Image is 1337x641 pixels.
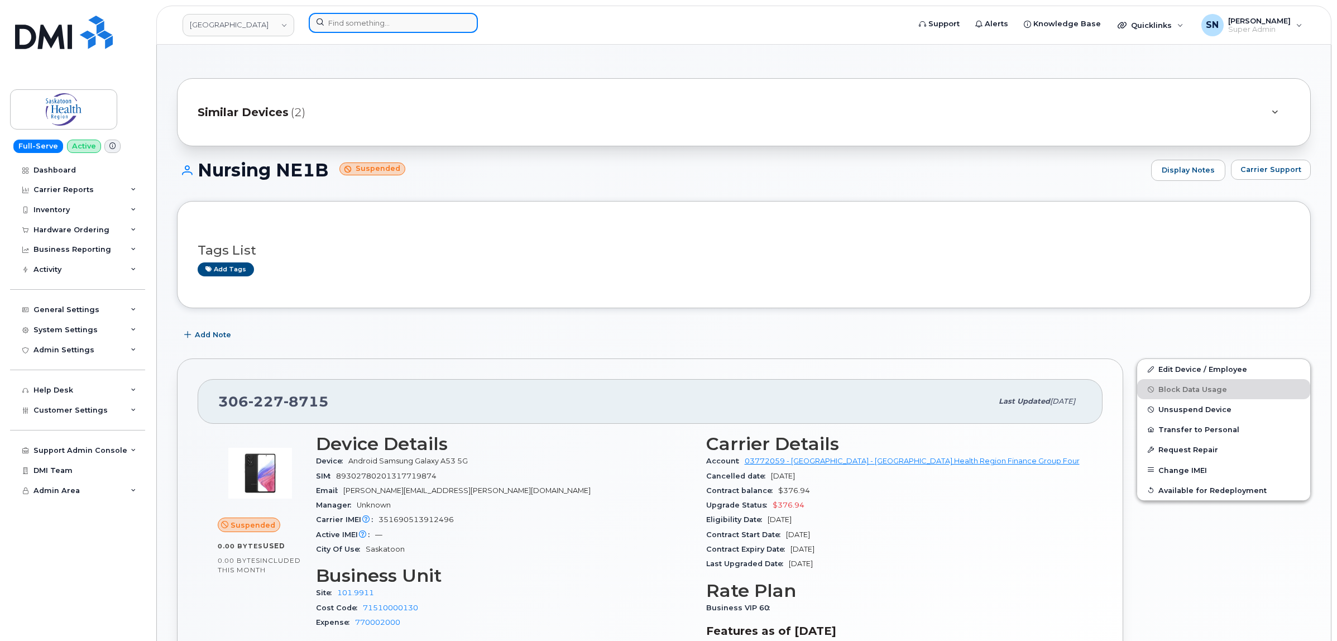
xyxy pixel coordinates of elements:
span: [DATE] [768,515,792,524]
span: [DATE] [786,530,810,539]
span: [DATE] [771,472,795,480]
span: Carrier Support [1240,164,1301,175]
span: Contract Start Date [706,530,786,539]
span: Device [316,457,348,465]
span: Add Note [195,329,231,340]
span: Contract Expiry Date [706,545,790,553]
span: Upgrade Status [706,501,773,509]
span: Site [316,589,337,597]
span: 0.00 Bytes [218,542,263,550]
button: Unsuspend Device [1137,399,1310,419]
button: Block Data Usage [1137,379,1310,399]
button: Change IMEI [1137,460,1310,480]
span: City Of Use [316,545,366,553]
iframe: Messenger Launcher [1288,592,1329,633]
span: 0.00 Bytes [218,557,260,565]
a: 101.9911 [337,589,374,597]
span: Last Upgraded Date [706,559,789,568]
button: Add Note [177,325,241,345]
span: (2) [291,104,305,121]
h3: Device Details [316,434,693,454]
a: 71510000130 [363,604,418,612]
h3: Business Unit [316,566,693,586]
span: Active IMEI [316,530,375,539]
img: image20231002-4137094-1fuirse.jpeg [227,439,294,506]
a: Display Notes [1151,160,1225,181]
h1: Nursing NE1B [177,160,1146,180]
span: Saskatoon [366,545,405,553]
span: Manager [316,501,357,509]
span: Last updated [999,397,1050,405]
button: Carrier Support [1231,160,1311,180]
span: [PERSON_NAME][EMAIL_ADDRESS][PERSON_NAME][DOMAIN_NAME] [343,486,591,495]
h3: Features as of [DATE] [706,624,1083,638]
h3: Carrier Details [706,434,1083,454]
span: [DATE] [1050,397,1075,405]
span: Expense [316,618,355,626]
span: [DATE] [790,545,814,553]
a: 03772059 - [GEOGRAPHIC_DATA] - [GEOGRAPHIC_DATA] Health Region Finance Group Four [745,457,1080,465]
span: Email [316,486,343,495]
span: 89302780201317719874 [336,472,437,480]
span: 8715 [284,393,329,410]
span: 351690513912496 [378,515,454,524]
span: Business VIP 60 [706,604,775,612]
span: 227 [248,393,284,410]
span: Unsuspend Device [1158,405,1231,414]
span: Contract balance [706,486,778,495]
span: Carrier IMEI [316,515,378,524]
button: Available for Redeployment [1137,480,1310,500]
h3: Rate Plan [706,581,1083,601]
span: Cancelled date [706,472,771,480]
span: $376.94 [778,486,810,495]
span: Android Samsung Galaxy A53 5G [348,457,468,465]
span: Account [706,457,745,465]
span: [DATE] [789,559,813,568]
span: used [263,542,285,550]
button: Transfer to Personal [1137,419,1310,439]
a: Edit Device / Employee [1137,359,1310,379]
span: $376.94 [773,501,804,509]
span: SIM [316,472,336,480]
span: Suspended [231,520,275,530]
span: Similar Devices [198,104,289,121]
span: 306 [218,393,329,410]
button: Request Repair [1137,439,1310,460]
h3: Tags List [198,243,1290,257]
a: Add tags [198,262,254,276]
span: Cost Code [316,604,363,612]
small: Suspended [339,162,405,175]
span: Unknown [357,501,391,509]
span: Eligibility Date [706,515,768,524]
span: Available for Redeployment [1158,486,1267,494]
a: 770002000 [355,618,400,626]
span: — [375,530,382,539]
